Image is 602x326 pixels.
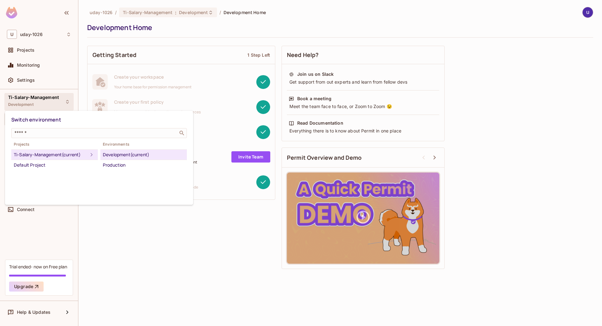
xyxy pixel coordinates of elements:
div: Default Project [14,161,95,169]
div: Development (current) [103,151,184,158]
span: Switch environment [11,116,61,123]
span: Environments [100,142,187,147]
div: Ti-Salary-Management (current) [14,151,88,158]
div: Production [103,161,184,169]
span: Projects [11,142,98,147]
